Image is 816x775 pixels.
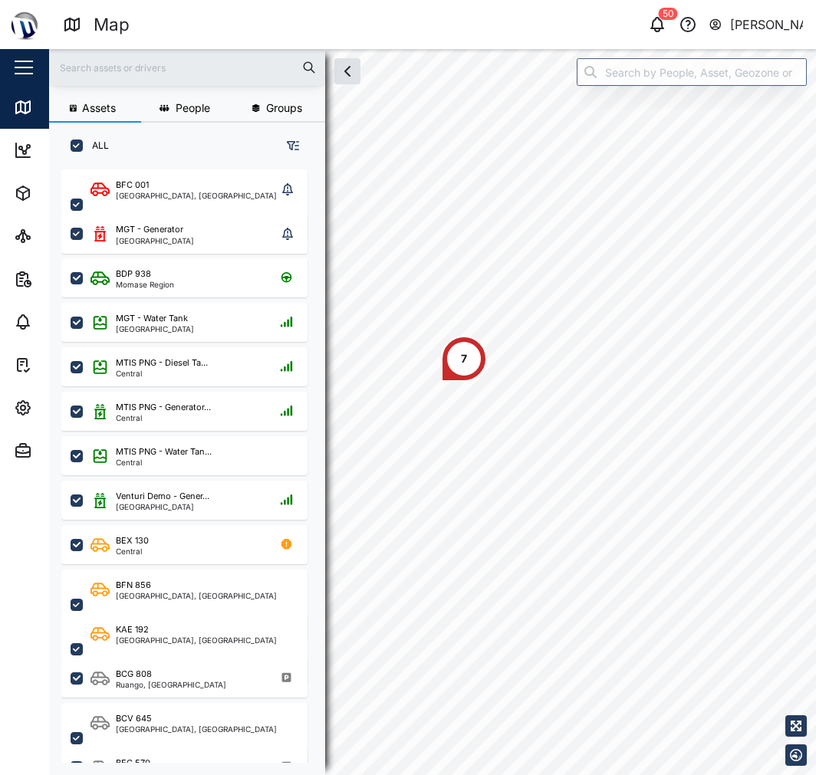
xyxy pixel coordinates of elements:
div: Central [116,458,212,466]
div: MTIS PNG - Water Tan... [116,445,212,458]
button: [PERSON_NAME] [708,14,804,35]
div: Central [116,414,211,422]
div: 50 [659,8,678,20]
div: MGT - Water Tank [116,312,188,325]
div: Alarms [40,314,87,330]
div: [GEOGRAPHIC_DATA] [116,325,194,333]
div: MTIS PNG - Diesel Ta... [116,356,208,369]
canvas: Map [49,49,816,775]
div: Central [116,369,208,377]
div: Dashboard [40,142,109,159]
span: Groups [266,103,302,113]
div: [GEOGRAPHIC_DATA] [116,503,209,511]
div: Sites [40,228,77,245]
div: KAE 192 [116,623,149,636]
label: ALL [83,140,109,152]
div: Tasks [40,356,82,373]
div: BEG 570 [116,757,150,770]
div: [GEOGRAPHIC_DATA], [GEOGRAPHIC_DATA] [116,725,277,733]
div: 7 [461,350,467,367]
div: Venturi Demo - Gener... [116,490,209,503]
div: BEX 130 [116,534,149,547]
div: MGT - Generator [116,223,183,236]
div: [GEOGRAPHIC_DATA], [GEOGRAPHIC_DATA] [116,192,277,199]
div: Assets [40,185,87,202]
div: BDP 938 [116,268,151,281]
div: BCG 808 [116,668,152,681]
span: People [176,103,210,113]
div: grid [61,164,324,763]
input: Search assets or drivers [58,56,316,79]
div: Map [94,11,130,38]
div: BFN 856 [116,579,151,592]
div: Admin [40,442,85,459]
div: [PERSON_NAME] [730,15,804,34]
div: [GEOGRAPHIC_DATA], [GEOGRAPHIC_DATA] [116,636,277,644]
span: Assets [82,103,116,113]
div: MTIS PNG - Generator... [116,401,211,414]
img: Main Logo [8,8,41,41]
div: Momase Region [116,281,174,288]
div: Ruango, [GEOGRAPHIC_DATA] [116,681,226,688]
div: Central [116,547,149,555]
div: Settings [40,399,94,416]
input: Search by People, Asset, Geozone or Place [577,58,807,86]
div: Map [40,99,74,116]
div: [GEOGRAPHIC_DATA], [GEOGRAPHIC_DATA] [116,592,277,599]
div: Reports [40,271,92,287]
div: BFC 001 [116,179,149,192]
div: BCV 645 [116,712,152,725]
div: Map marker [441,336,487,382]
div: [GEOGRAPHIC_DATA] [116,237,194,245]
